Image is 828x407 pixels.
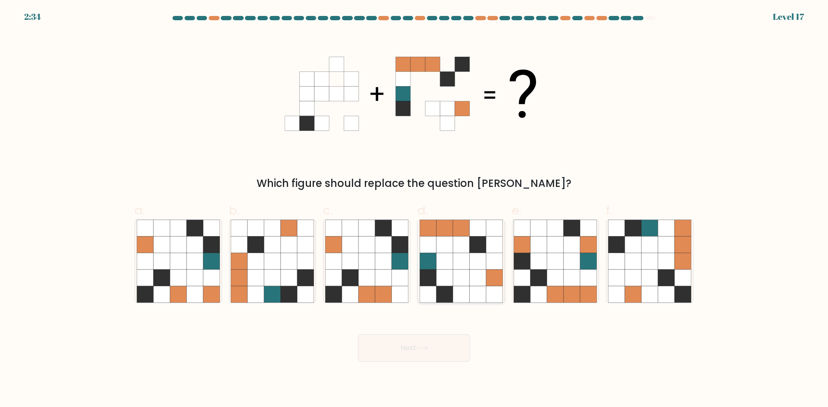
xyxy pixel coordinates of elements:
[773,10,804,23] div: Level 17
[135,202,145,219] span: a.
[140,176,688,191] div: Which figure should replace the question [PERSON_NAME]?
[512,202,521,219] span: e.
[229,202,239,219] span: b.
[323,202,332,219] span: c.
[358,334,470,362] button: Next
[417,202,428,219] span: d.
[606,202,612,219] span: f.
[24,10,41,23] div: 2:34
